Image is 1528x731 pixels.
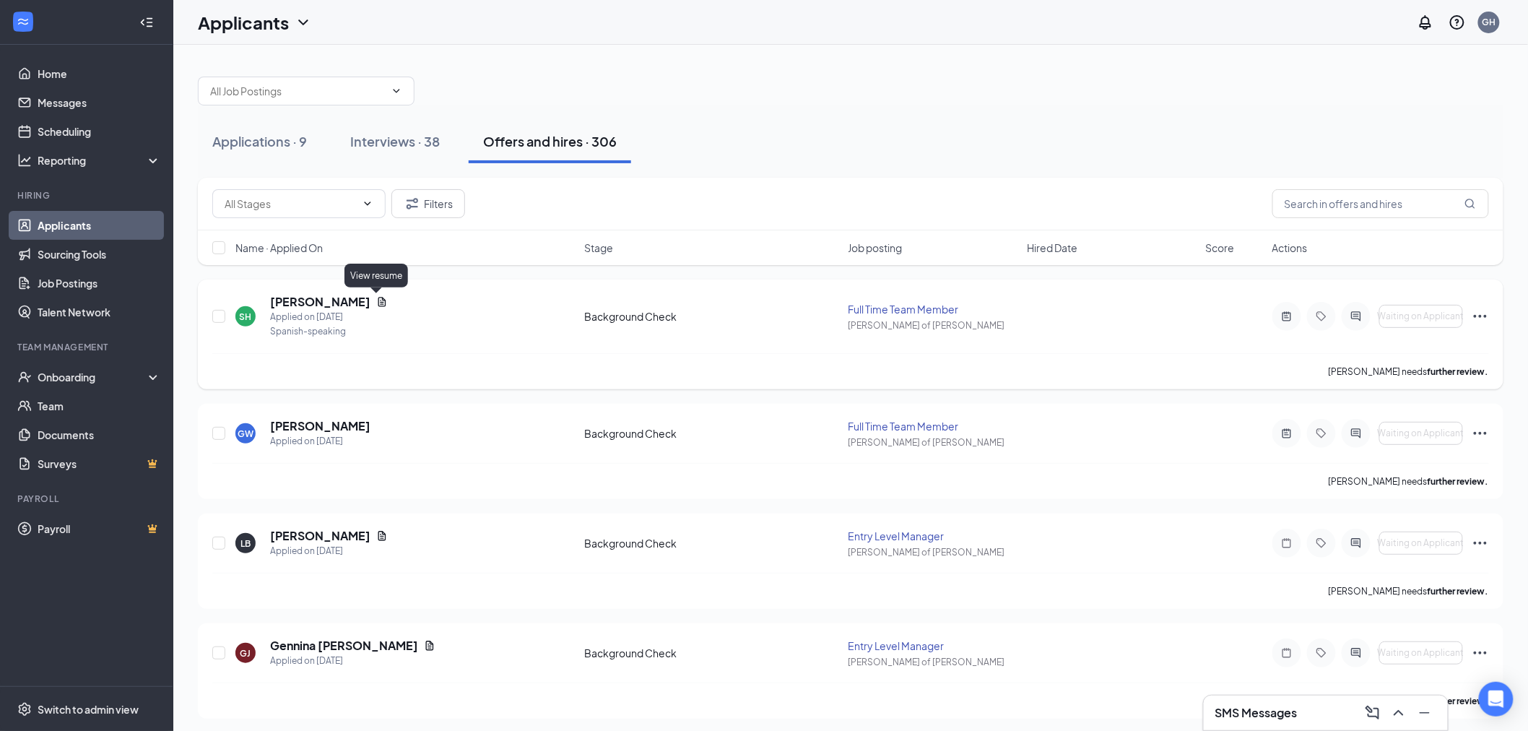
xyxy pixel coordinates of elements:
[38,449,161,478] a: SurveysCrown
[270,310,388,324] div: Applied on [DATE]
[270,324,388,339] div: Spanish-speaking
[350,132,440,150] div: Interviews · 38
[17,493,158,505] div: Payroll
[38,702,139,717] div: Switch to admin view
[270,418,370,434] h5: [PERSON_NAME]
[1347,537,1365,549] svg: ActiveChat
[1472,644,1489,662] svg: Ellipses
[16,14,30,29] svg: WorkstreamLogo
[1464,198,1476,209] svg: MagnifyingGlass
[584,309,839,324] div: Background Check
[1361,701,1384,724] button: ComposeMessage
[1428,366,1489,377] b: further review.
[1378,648,1464,658] span: Waiting on Applicant
[404,195,421,212] svg: Filter
[1379,305,1463,328] button: Waiting on Applicant
[1379,532,1463,555] button: Waiting on Applicant
[38,392,161,420] a: Team
[584,426,839,441] div: Background Check
[362,198,373,209] svg: ChevronDown
[38,59,161,88] a: Home
[1347,428,1365,439] svg: ActiveChat
[1347,311,1365,322] svg: ActiveChat
[1449,14,1466,31] svg: QuestionInfo
[212,132,307,150] div: Applications · 9
[270,528,370,544] h5: [PERSON_NAME]
[1472,535,1489,552] svg: Ellipses
[1329,475,1489,488] p: [PERSON_NAME] needs
[1272,189,1489,218] input: Search in offers and hires
[1313,647,1330,659] svg: Tag
[1329,365,1489,378] p: [PERSON_NAME] needs
[225,196,356,212] input: All Stages
[38,117,161,146] a: Scheduling
[848,302,1019,316] div: Full Time Team Member
[1479,682,1514,717] div: Open Intercom Messenger
[1472,425,1489,442] svg: Ellipses
[848,529,1019,543] div: Entry Level Manager
[1313,428,1330,439] svg: Tag
[1278,428,1295,439] svg: ActiveNote
[1272,241,1308,255] span: Actions
[1428,476,1489,487] b: further review.
[1378,428,1464,438] span: Waiting on Applicant
[483,132,617,150] div: Offers and hires · 306
[1278,647,1295,659] svg: Note
[391,85,402,97] svg: ChevronDown
[38,514,161,543] a: PayrollCrown
[584,646,839,660] div: Background Check
[270,544,388,558] div: Applied on [DATE]
[848,639,1019,653] div: Entry Level Manager
[295,14,312,31] svg: ChevronDown
[1215,705,1298,721] h3: SMS Messages
[38,269,161,298] a: Job Postings
[38,240,161,269] a: Sourcing Tools
[1378,311,1464,321] span: Waiting on Applicant
[38,370,149,384] div: Onboarding
[17,702,32,717] svg: Settings
[1472,308,1489,325] svg: Ellipses
[424,640,435,652] svg: Document
[1278,537,1295,549] svg: Note
[848,241,903,255] span: Job posting
[848,656,1019,668] div: [PERSON_NAME] of [PERSON_NAME]
[38,211,161,240] a: Applicants
[1027,241,1077,255] span: Hired Date
[376,296,388,308] svg: Document
[848,436,1019,449] div: [PERSON_NAME] of [PERSON_NAME]
[38,153,162,168] div: Reporting
[38,298,161,326] a: Talent Network
[17,153,32,168] svg: Analysis
[270,638,418,654] h5: Gennina [PERSON_NAME]
[344,264,408,287] div: View resume
[376,530,388,542] svg: Document
[1379,641,1463,665] button: Waiting on Applicant
[584,536,839,550] div: Background Check
[1428,586,1489,597] b: further review.
[198,10,289,35] h1: Applicants
[1416,704,1433,722] svg: Minimize
[210,83,385,99] input: All Job Postings
[1313,311,1330,322] svg: Tag
[1278,311,1295,322] svg: ActiveNote
[270,294,370,310] h5: [PERSON_NAME]
[240,537,251,550] div: LB
[1347,647,1365,659] svg: ActiveChat
[848,419,1019,433] div: Full Time Team Member
[240,311,252,323] div: SH
[1206,241,1235,255] span: Score
[1329,585,1489,597] p: [PERSON_NAME] needs
[848,546,1019,558] div: [PERSON_NAME] of [PERSON_NAME]
[139,15,154,30] svg: Collapse
[1378,538,1464,548] span: Waiting on Applicant
[1379,422,1463,445] button: Waiting on Applicant
[270,654,435,668] div: Applied on [DATE]
[17,370,32,384] svg: UserCheck
[848,319,1019,332] div: [PERSON_NAME] of [PERSON_NAME]
[240,647,251,659] div: GJ
[1390,704,1407,722] svg: ChevronUp
[38,88,161,117] a: Messages
[391,189,465,218] button: Filter Filters
[17,189,158,202] div: Hiring
[270,434,370,449] div: Applied on [DATE]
